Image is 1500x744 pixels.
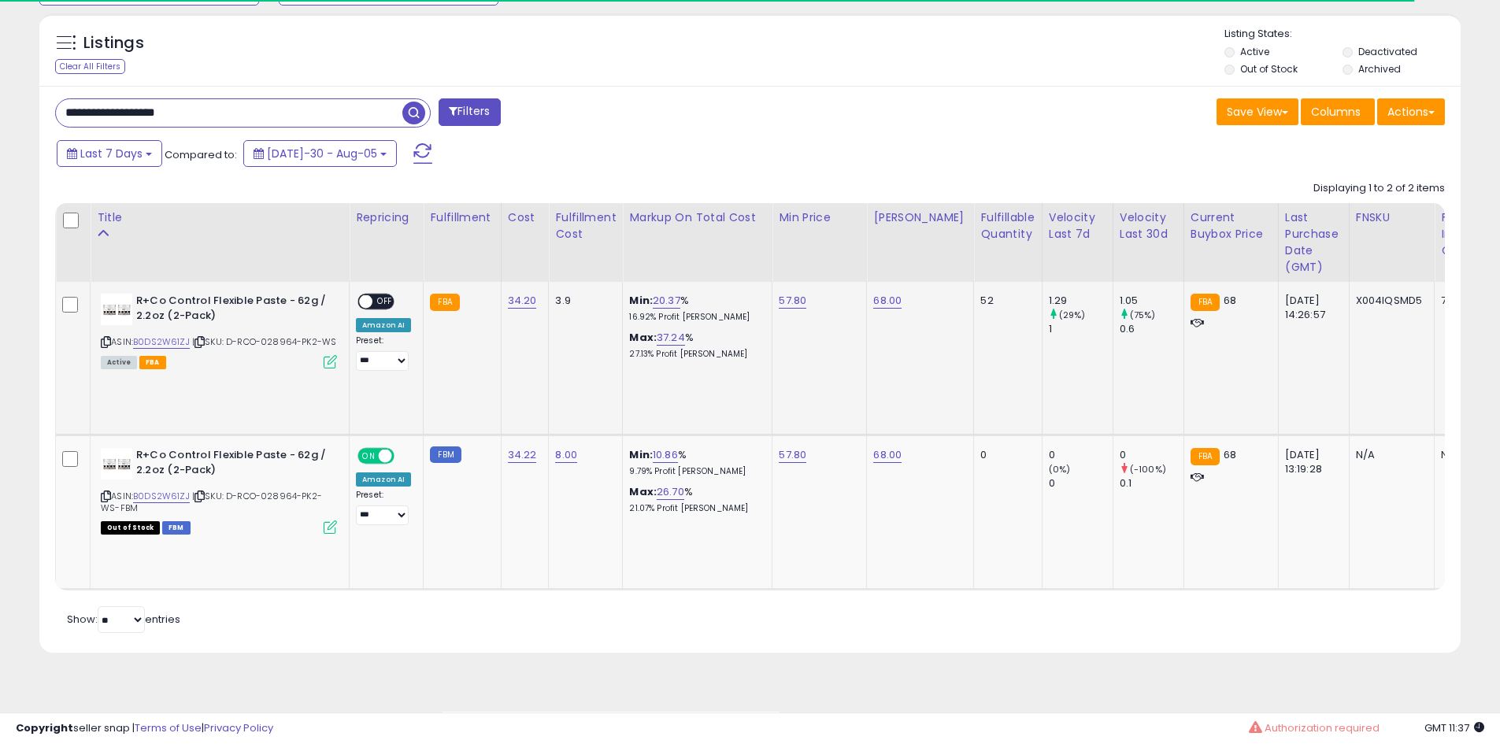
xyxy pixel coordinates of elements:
[873,293,902,309] a: 68.00
[1191,294,1220,311] small: FBA
[101,294,132,325] img: 31J2mcUfO0L._SL40_.jpg
[980,209,1035,242] div: Fulfillable Quantity
[555,209,616,242] div: Fulfillment Cost
[133,335,190,349] a: B0DS2W61ZJ
[55,59,125,74] div: Clear All Filters
[980,448,1029,462] div: 0
[1120,322,1183,336] div: 0.6
[629,330,657,345] b: Max:
[629,448,760,477] div: %
[508,209,543,226] div: Cost
[629,293,653,308] b: Min:
[430,209,494,226] div: Fulfillment
[1049,448,1113,462] div: 0
[162,521,191,535] span: FBM
[1130,463,1166,476] small: (-100%)
[508,293,537,309] a: 34.20
[629,447,653,462] b: Min:
[779,293,806,309] a: 57.80
[1120,448,1183,462] div: 0
[1240,62,1298,76] label: Out of Stock
[657,484,684,500] a: 26.70
[392,450,417,463] span: OFF
[101,294,337,367] div: ASIN:
[1313,181,1445,196] div: Displaying 1 to 2 of 2 items
[1285,448,1337,476] div: [DATE] 13:19:28
[629,484,657,499] b: Max:
[192,335,336,348] span: | SKU: D-RCO-028964-PK2-WS
[555,294,610,308] div: 3.9
[779,447,806,463] a: 57.80
[133,490,190,503] a: B0DS2W61ZJ
[629,294,760,323] div: %
[980,294,1029,308] div: 52
[1049,463,1071,476] small: (0%)
[1358,45,1417,58] label: Deactivated
[439,98,500,126] button: Filters
[629,331,760,360] div: %
[1285,294,1337,322] div: [DATE] 14:26:57
[136,294,328,327] b: R+Co Control Flexible Paste - 62g / 2.2oz (2-Pack)
[1356,209,1428,226] div: FNSKU
[629,466,760,477] p: 9.79% Profit [PERSON_NAME]
[1356,294,1423,308] div: X004IQSMD5
[356,335,411,371] div: Preset:
[80,146,143,161] span: Last 7 Days
[1441,294,1483,308] div: 72
[623,203,772,282] th: The percentage added to the cost of goods (COGS) that forms the calculator for Min & Max prices.
[101,448,337,532] div: ASIN:
[1224,27,1461,42] p: Listing States:
[165,147,237,162] span: Compared to:
[356,472,411,487] div: Amazon AI
[1120,209,1177,242] div: Velocity Last 30d
[1130,309,1156,321] small: (75%)
[555,447,577,463] a: 8.00
[1217,98,1298,125] button: Save View
[629,209,765,226] div: Markup on Total Cost
[1191,209,1272,242] div: Current Buybox Price
[1358,62,1401,76] label: Archived
[83,32,144,54] h5: Listings
[356,318,411,332] div: Amazon AI
[1191,448,1220,465] small: FBA
[1311,104,1361,120] span: Columns
[136,448,328,481] b: R+Co Control Flexible Paste - 62g / 2.2oz (2-Pack)
[657,330,685,346] a: 37.24
[356,490,411,525] div: Preset:
[101,356,137,369] span: All listings currently available for purchase on Amazon
[97,209,343,226] div: Title
[101,448,132,479] img: 31J2mcUfO0L._SL40_.jpg
[101,490,322,513] span: | SKU: D-RCO-028964-PK2-WS-FBM
[1377,98,1445,125] button: Actions
[1301,98,1375,125] button: Columns
[1224,447,1236,462] span: 68
[1049,476,1113,490] div: 0
[629,349,760,360] p: 27.13% Profit [PERSON_NAME]
[359,450,379,463] span: ON
[1120,294,1183,308] div: 1.05
[1049,322,1113,336] div: 1
[653,293,680,309] a: 20.37
[1224,293,1236,308] span: 68
[873,447,902,463] a: 68.00
[57,140,162,167] button: Last 7 Days
[356,209,417,226] div: Repricing
[1120,476,1183,490] div: 0.1
[267,146,377,161] span: [DATE]-30 - Aug-05
[67,612,180,627] span: Show: entries
[101,521,160,535] span: All listings that are currently out of stock and unavailable for purchase on Amazon
[1441,209,1488,259] div: FBA inbound Qty
[653,447,678,463] a: 10.86
[1441,448,1483,462] div: N/A
[1059,309,1086,321] small: (29%)
[629,485,760,514] div: %
[1049,209,1106,242] div: Velocity Last 7d
[139,356,166,369] span: FBA
[430,446,461,463] small: FBM
[873,209,967,226] div: [PERSON_NAME]
[629,312,760,323] p: 16.92% Profit [PERSON_NAME]
[1240,45,1269,58] label: Active
[243,140,397,167] button: [DATE]-30 - Aug-05
[779,209,860,226] div: Min Price
[1356,448,1423,462] div: N/A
